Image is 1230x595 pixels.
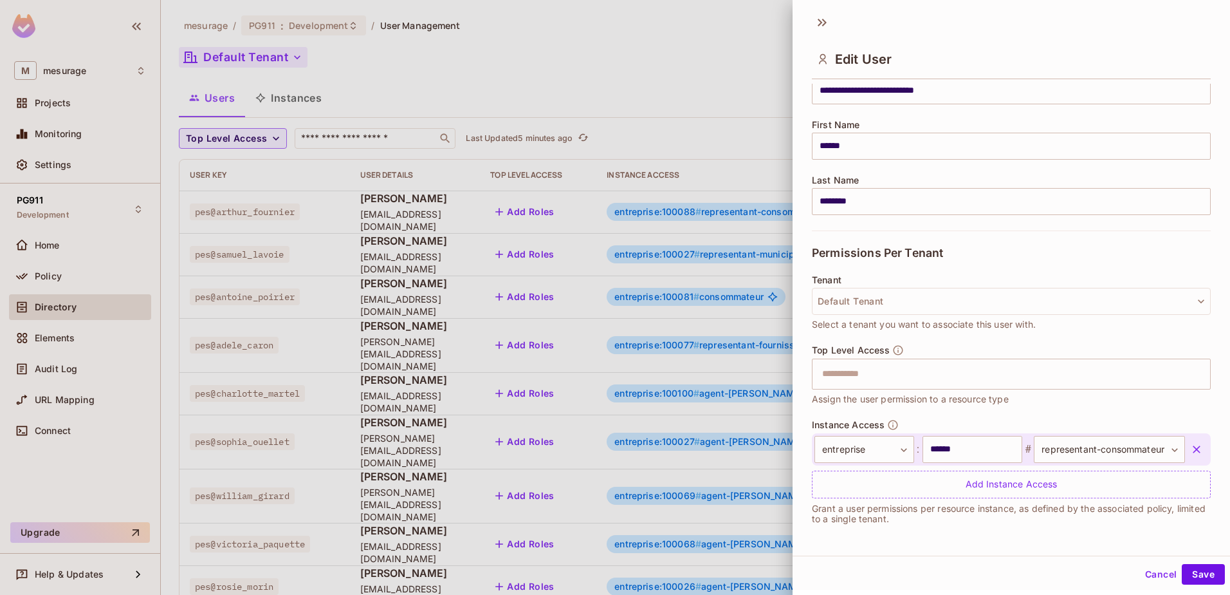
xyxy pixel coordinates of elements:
button: Open [1204,372,1206,375]
span: First Name [812,120,860,130]
span: # [1022,442,1034,457]
button: Cancel [1140,564,1182,585]
div: representant-consommateur [1034,436,1185,463]
span: Select a tenant you want to associate this user with. [812,317,1036,332]
span: Permissions Per Tenant [812,247,943,260]
span: Edit User [835,52,892,67]
div: entreprise [814,436,914,463]
button: Default Tenant [812,288,1211,315]
span: Top Level Access [812,345,890,355]
div: Add Instance Access [812,471,1211,498]
span: : [914,442,922,457]
span: Instance Access [812,420,885,430]
p: Grant a user permissions per resource instance, as defined by the associated policy, limited to a... [812,504,1211,524]
span: Tenant [812,275,841,285]
button: Save [1182,564,1225,585]
span: Assign the user permission to a resource type [812,392,1009,406]
span: Last Name [812,175,859,185]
